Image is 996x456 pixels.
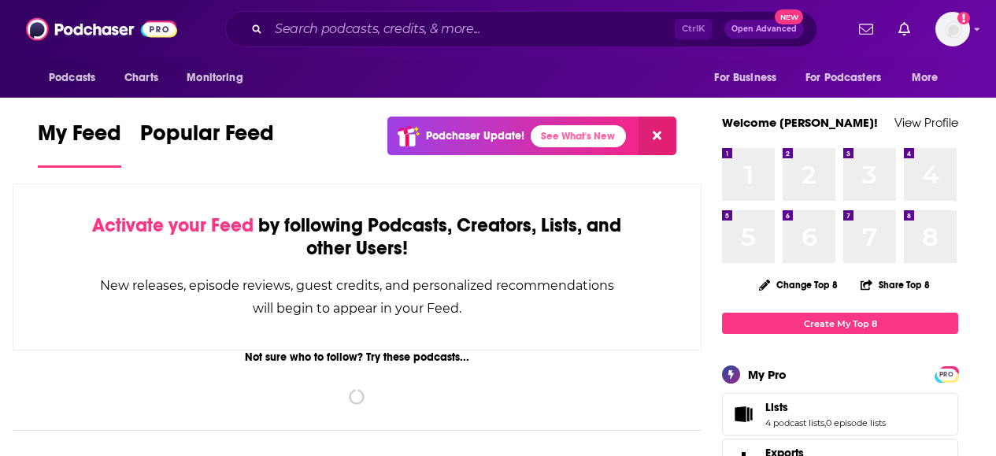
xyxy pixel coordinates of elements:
a: Show notifications dropdown [892,16,916,43]
a: 4 podcast lists [765,417,824,428]
div: New releases, episode reviews, guest credits, and personalized recommendations will begin to appe... [92,274,622,320]
span: Logged in as RiverheadPublicity [935,12,970,46]
p: Podchaser Update! [426,129,524,143]
span: Popular Feed [140,120,274,156]
a: Popular Feed [140,120,274,168]
svg: Add a profile image [957,12,970,24]
span: Podcasts [49,67,95,89]
span: More [912,67,939,89]
a: Charts [114,63,168,93]
img: User Profile [935,12,970,46]
button: open menu [901,63,958,93]
a: Create My Top 8 [722,313,958,334]
button: open menu [795,63,904,93]
span: , [824,417,826,428]
img: Podchaser - Follow, Share and Rate Podcasts [26,14,177,44]
span: For Business [714,67,776,89]
a: Show notifications dropdown [853,16,879,43]
span: Charts [124,67,158,89]
span: Open Advanced [731,25,797,33]
a: See What's New [531,125,626,147]
div: Not sure who to follow? Try these podcasts... [13,350,702,364]
a: Welcome [PERSON_NAME]! [722,115,878,130]
span: My Feed [38,120,121,156]
span: Lists [722,393,958,436]
a: My Feed [38,120,121,168]
span: Activate your Feed [92,213,254,237]
a: View Profile [894,115,958,130]
input: Search podcasts, credits, & more... [268,17,675,42]
button: open menu [176,63,263,93]
button: Share Top 8 [860,269,931,300]
button: open menu [703,63,796,93]
button: Change Top 8 [750,275,847,295]
button: Show profile menu [935,12,970,46]
span: New [775,9,803,24]
span: For Podcasters [805,67,881,89]
button: Open AdvancedNew [724,20,804,39]
div: Search podcasts, credits, & more... [225,11,817,47]
span: Monitoring [187,67,243,89]
a: Lists [765,400,886,414]
span: Lists [765,400,788,414]
div: by following Podcasts, Creators, Lists, and other Users! [92,214,622,260]
a: PRO [937,368,956,380]
span: PRO [937,369,956,380]
span: Ctrl K [675,19,712,39]
a: Lists [728,403,759,425]
div: My Pro [748,367,787,382]
button: open menu [38,63,116,93]
a: 0 episode lists [826,417,886,428]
